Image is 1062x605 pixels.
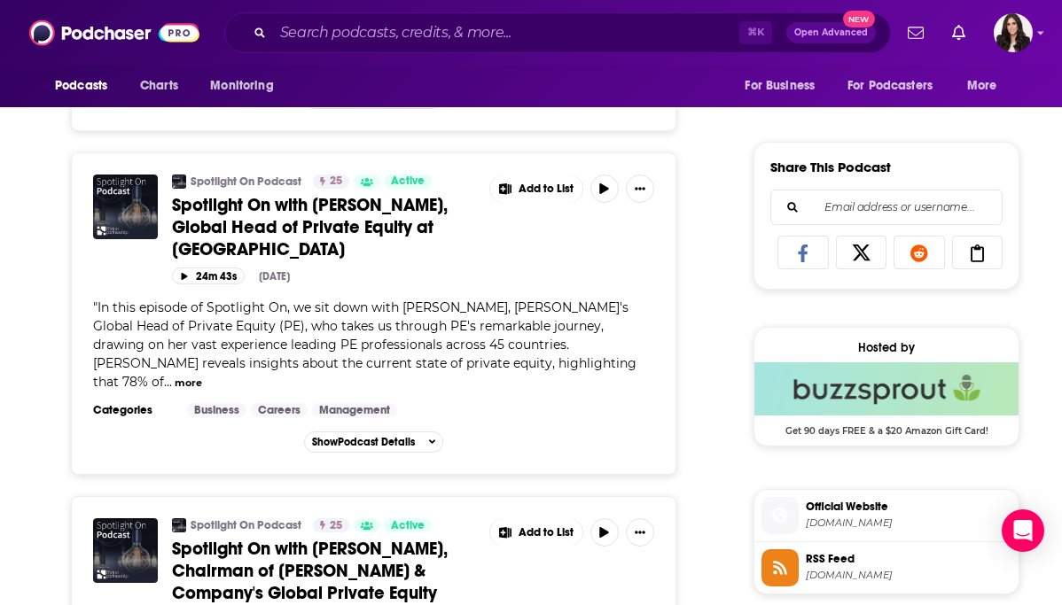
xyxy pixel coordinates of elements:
[626,175,654,203] button: Show More Button
[754,362,1019,435] a: Buzzsprout Deal: Get 90 days FREE & a $20 Amazon Gift Card!
[626,518,654,547] button: Show More Button
[129,69,189,103] a: Charts
[187,403,246,417] a: Business
[55,74,107,98] span: Podcasts
[172,194,477,260] a: Spotlight On with [PERSON_NAME], Global Head of Private Equity at [GEOGRAPHIC_DATA]
[191,175,301,189] a: Spotlight On Podcast
[785,190,988,224] input: Email address or username...
[43,69,130,103] button: open menu
[251,403,308,417] a: Careers
[739,21,772,44] span: ⌘ K
[490,175,582,203] button: Show More Button
[304,431,444,453] button: ShowPodcast Details
[745,74,815,98] span: For Business
[490,518,582,547] button: Show More Button
[836,236,887,269] a: Share on X/Twitter
[894,236,945,269] a: Share on Reddit
[843,11,875,27] span: New
[806,551,1011,567] span: RSS Feed
[794,28,868,37] span: Open Advanced
[210,74,273,98] span: Monitoring
[29,16,199,50] img: Podchaser - Follow, Share and Rate Podcasts
[330,517,342,535] span: 25
[754,415,1019,437] span: Get 90 days FREE & a $20 Amazon Gift Card!
[384,175,432,189] a: Active
[519,182,574,196] span: Add to List
[836,69,958,103] button: open menu
[806,499,1011,515] span: Official Website
[172,175,186,189] img: Spotlight On Podcast
[994,13,1033,52] span: Logged in as RebeccaShapiro
[93,299,636,390] span: "
[754,340,1019,355] div: Hosted by
[312,403,397,417] a: Management
[952,236,1003,269] a: Copy Link
[770,190,1003,225] div: Search followers
[770,159,891,175] h3: Share This Podcast
[777,236,829,269] a: Share on Facebook
[175,376,202,391] button: more
[140,74,178,98] span: Charts
[313,175,349,189] a: 25
[172,194,448,260] span: Spotlight On with [PERSON_NAME], Global Head of Private Equity at [GEOGRAPHIC_DATA]
[172,268,245,284] button: 24m 43s
[330,173,342,190] span: 25
[391,517,425,535] span: Active
[391,173,425,190] span: Active
[967,74,997,98] span: More
[93,299,636,390] span: In this episode of Spotlight On, we sit down with [PERSON_NAME], [PERSON_NAME]'s Global Head of P...
[1002,509,1044,552] div: Open Intercom Messenger
[732,69,837,103] button: open menu
[313,518,349,532] a: 25
[994,13,1033,52] img: User Profile
[259,270,290,283] div: [DATE]
[786,22,876,43] button: Open AdvancedNew
[164,374,172,390] span: ...
[312,436,415,448] span: Show Podcast Details
[519,526,574,539] span: Add to List
[172,518,186,532] img: Spotlight On Podcast
[955,69,1019,103] button: open menu
[191,518,301,532] a: Spotlight On Podcast
[847,74,933,98] span: For Podcasters
[754,362,1019,415] img: Buzzsprout Deal: Get 90 days FREE & a $20 Amazon Gift Card!
[761,549,1011,586] a: RSS Feed[DOMAIN_NAME]
[806,569,1011,582] span: feeds.buzzsprout.com
[994,13,1033,52] button: Show profile menu
[384,518,432,532] a: Active
[761,497,1011,534] a: Official Website[DOMAIN_NAME]
[198,69,296,103] button: open menu
[806,516,1011,530] span: thebartonpartnership.buzzsprout.com
[273,19,739,47] input: Search podcasts, credits, & more...
[901,18,931,48] a: Show notifications dropdown
[224,12,891,53] div: Search podcasts, credits, & more...
[93,175,158,239] img: Spotlight On with Bridget Walsh, Global Head of Private Equity at EY
[93,403,173,417] h3: Categories
[945,18,972,48] a: Show notifications dropdown
[93,518,158,583] img: Spotlight On with Hugh MacArthur, Chairman of Bain & Company's Global Private Equity Practice.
